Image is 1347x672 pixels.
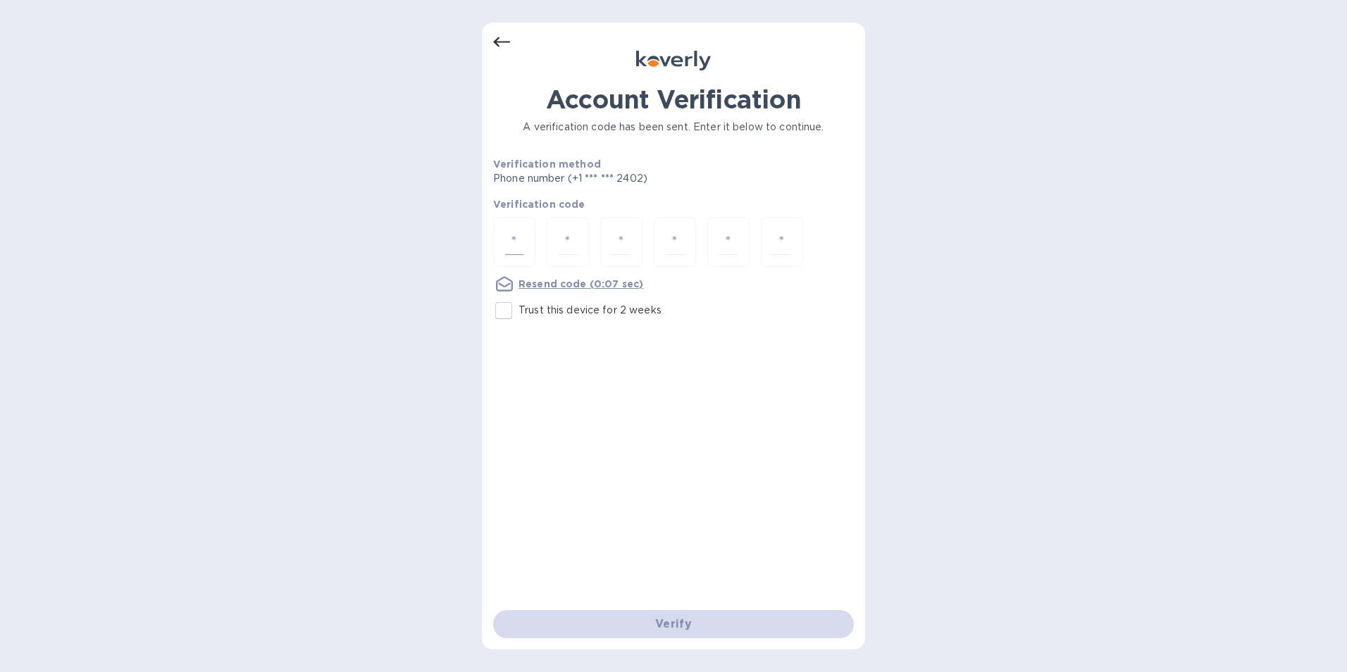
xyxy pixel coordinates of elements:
p: Verification code [493,197,854,211]
p: Trust this device for 2 weeks [519,303,662,318]
p: Phone number (+1 *** *** 2402) [493,171,755,186]
u: Resend code (0:07 sec) [519,278,643,290]
p: A verification code has been sent. Enter it below to continue. [493,120,854,135]
b: Verification method [493,158,601,170]
h1: Account Verification [493,85,854,114]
